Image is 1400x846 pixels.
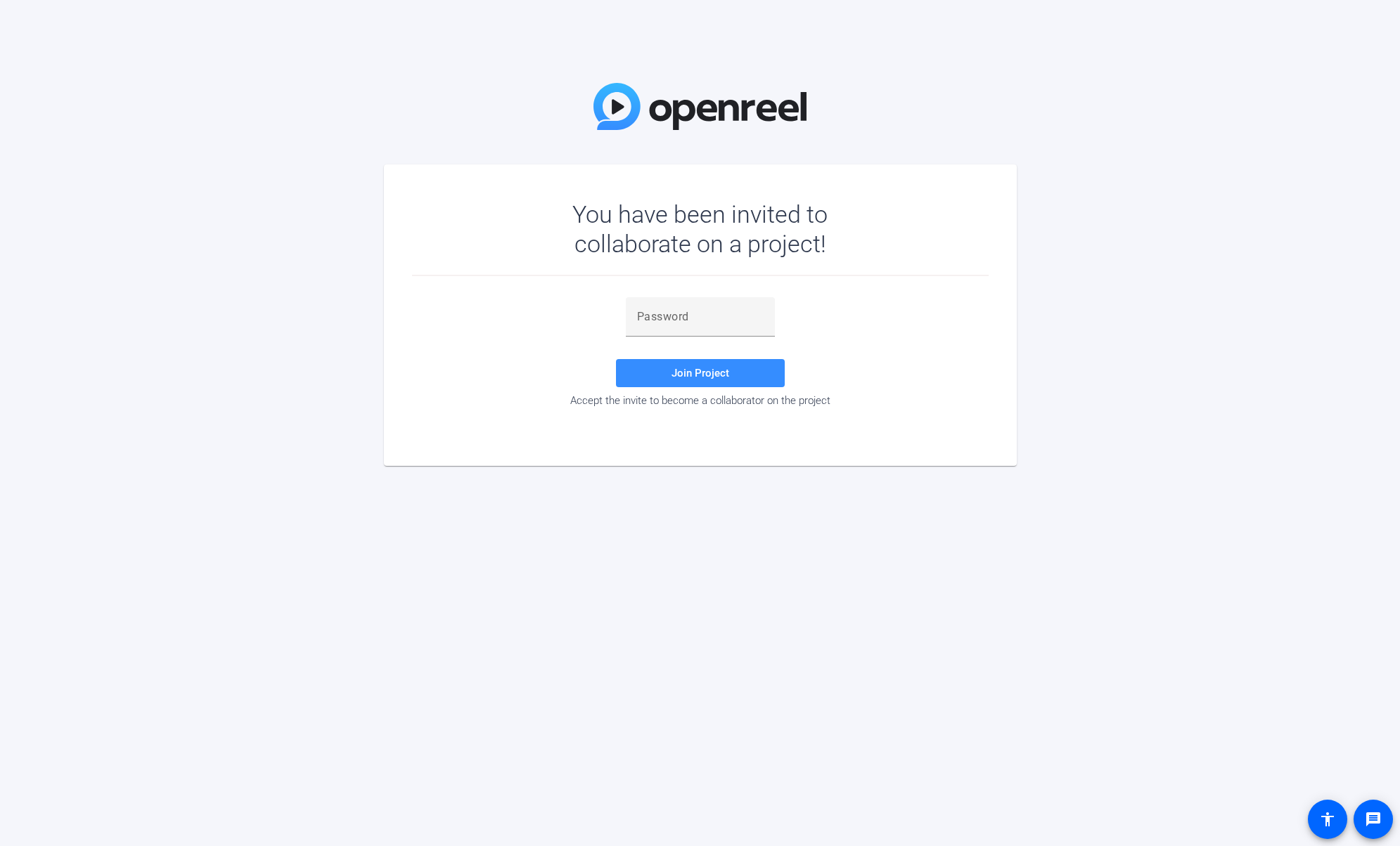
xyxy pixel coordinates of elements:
mat-icon: message [1365,811,1382,828]
div: You have been invited to collaborate on a project! [532,200,868,259]
mat-icon: accessibility [1319,811,1336,828]
button: Join Project [616,359,785,387]
div: Accept the invite to become a collaborator on the project [412,394,989,407]
img: OpenReel Logo [593,83,807,130]
span: Join Project [672,367,729,379]
input: Password [637,308,764,325]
